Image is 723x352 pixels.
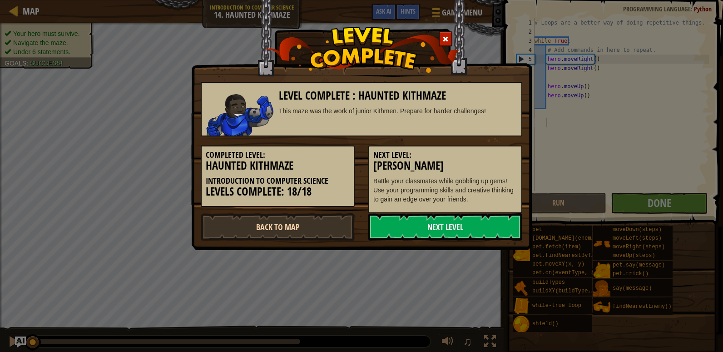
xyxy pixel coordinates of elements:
p: Battle your classmates while gobbling up gems! Use your programming skills and creative thinking ... [373,176,517,204]
img: level_complete.png [264,27,459,73]
h3: Level Complete : Haunted Kithmaze [279,90,517,102]
a: Next Level [368,213,522,241]
h5: Next Level: [373,151,517,160]
img: stalwart.png [206,94,273,136]
h3: Haunted Kithmaze [206,160,350,172]
h5: Introduction to Computer Science [206,176,350,186]
div: This maze was the work of junior Kithmen. Prepare for harder challenges! [279,106,517,116]
h3: Levels Complete: 18/18 [206,186,350,198]
h3: [PERSON_NAME] [373,160,517,172]
a: Back to Map [201,213,355,241]
h5: Completed Level: [206,151,350,160]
